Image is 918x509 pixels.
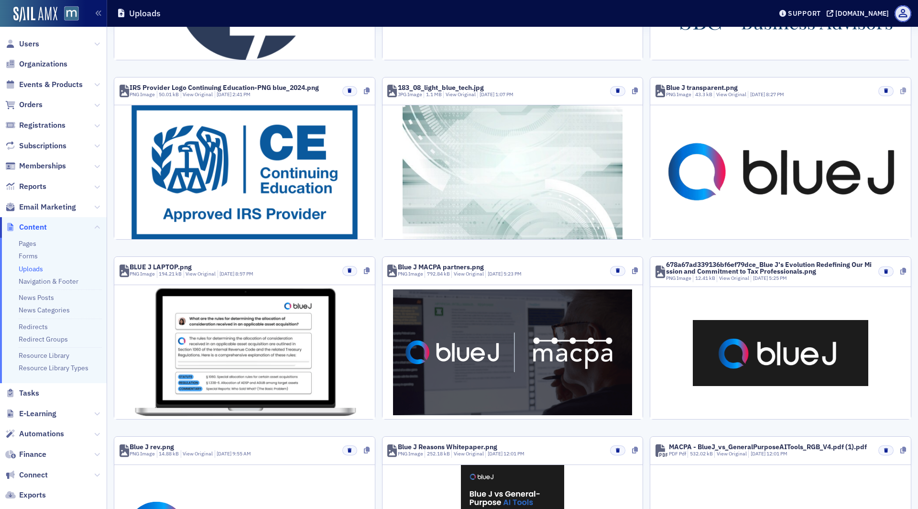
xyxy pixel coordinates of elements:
[895,5,911,22] span: Profile
[719,275,749,281] a: View Original
[488,450,503,457] span: [DATE]
[183,91,213,98] a: View Original
[666,91,691,99] div: PNG Image
[398,270,423,278] div: PNG Image
[157,450,179,458] div: 14.88 kB
[5,490,46,500] a: Exports
[19,39,39,49] span: Users
[454,270,484,277] a: View Original
[19,239,36,248] a: Pages
[5,79,83,90] a: Events & Products
[19,222,47,232] span: Content
[186,270,216,277] a: View Original
[19,120,66,131] span: Registrations
[19,322,48,331] a: Redirects
[398,264,484,270] div: Blue J MACPA partners.png
[5,181,46,192] a: Reports
[5,39,39,49] a: Users
[19,59,67,69] span: Organizations
[424,91,442,99] div: 1.1 MB
[5,202,76,212] a: Email Marketing
[130,264,192,270] div: BLUE J LAPTOP.png
[219,270,235,277] span: [DATE]
[19,265,43,273] a: Uploads
[5,161,66,171] a: Memberships
[19,351,69,360] a: Resource Library
[19,277,78,286] a: Navigation & Footer
[19,252,38,260] a: Forms
[217,91,232,98] span: [DATE]
[19,364,88,372] a: Resource Library Types
[5,429,64,439] a: Automations
[5,59,67,69] a: Organizations
[751,450,766,457] span: [DATE]
[232,450,251,457] span: 9:55 AM
[5,100,43,110] a: Orders
[769,275,787,281] span: 5:25 PM
[130,443,174,450] div: Blue J rev.png
[5,388,39,398] a: Tasks
[766,450,787,457] span: 12:01 PM
[398,91,422,99] div: JPG Image
[130,84,319,91] div: IRS Provider Logo Continuing Education-PNG blue_2024.png
[13,7,57,22] img: SailAMX
[235,270,253,277] span: 8:57 PM
[19,161,66,171] span: Memberships
[130,450,155,458] div: PNG Image
[19,409,56,419] span: E-Learning
[64,6,79,21] img: SailAMX
[19,141,66,151] span: Subscriptions
[19,470,48,480] span: Connect
[788,9,821,18] div: Support
[129,8,161,19] h1: Uploads
[688,450,713,458] div: 532.02 kB
[19,181,46,192] span: Reports
[217,450,232,457] span: [DATE]
[495,91,514,98] span: 1:07 PM
[19,449,46,460] span: Finance
[19,306,70,314] a: News Categories
[398,84,484,91] div: 183_08_light_blue_tech.jpg
[130,270,155,278] div: PNG Image
[425,450,450,458] div: 252.18 kB
[157,91,179,99] div: 50.01 kB
[766,91,784,98] span: 8:27 PM
[454,450,484,457] a: View Original
[446,91,476,98] a: View Original
[19,429,64,439] span: Automations
[835,9,889,18] div: [DOMAIN_NAME]
[693,91,712,99] div: 43.3 kB
[130,91,155,99] div: PNG Image
[666,84,738,91] div: Blue J transparent.png
[750,91,766,98] span: [DATE]
[19,79,83,90] span: Events & Products
[5,120,66,131] a: Registrations
[157,270,182,278] div: 194.21 kB
[669,443,867,450] div: MACPA - BlueJ_vs_GeneralPurposeAITools_RGB_V4.pdf (1).pdf
[480,91,495,98] span: [DATE]
[693,275,715,282] div: 12.41 kB
[5,470,48,480] a: Connect
[19,335,68,343] a: Redirect Groups
[503,450,525,457] span: 12:01 PM
[19,293,54,302] a: News Posts
[5,222,47,232] a: Content
[425,270,450,278] div: 792.84 kB
[19,202,76,212] span: Email Marketing
[398,443,497,450] div: Blue J Reasons Whitepaper.png
[666,261,872,275] div: 678a67ad339136bf6ef79dce_Blue J's Evolution Redefining Our Mission and Commitment to Tax Professi...
[19,490,46,500] span: Exports
[232,91,251,98] span: 2:41 PM
[669,450,686,458] div: PDF Pdf
[19,100,43,110] span: Orders
[398,450,423,458] div: PNG Image
[717,450,747,457] a: View Original
[5,141,66,151] a: Subscriptions
[5,449,46,460] a: Finance
[19,388,39,398] span: Tasks
[488,270,503,277] span: [DATE]
[827,10,892,17] button: [DOMAIN_NAME]
[716,91,746,98] a: View Original
[57,6,79,22] a: View Homepage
